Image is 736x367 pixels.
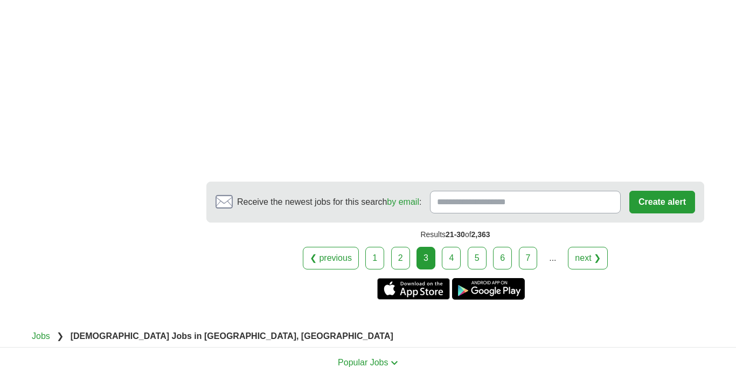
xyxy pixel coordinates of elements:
a: 1 [365,247,384,269]
a: by email [387,197,419,206]
span: Popular Jobs [338,358,388,367]
a: 5 [468,247,487,269]
a: next ❯ [568,247,608,269]
a: ❮ previous [303,247,359,269]
div: 3 [416,247,435,269]
img: toggle icon [391,361,398,365]
a: 7 [519,247,538,269]
a: Jobs [32,331,50,341]
a: Get the iPhone app [377,278,450,300]
a: Get the Android app [452,278,525,300]
div: Results of [206,223,704,247]
button: Create alert [629,191,695,213]
strong: [DEMOGRAPHIC_DATA] Jobs in [GEOGRAPHIC_DATA], [GEOGRAPHIC_DATA] [71,331,393,341]
span: ❯ [57,331,64,341]
a: 6 [493,247,512,269]
span: 2,363 [471,230,490,239]
span: 21-30 [446,230,465,239]
a: 4 [442,247,461,269]
a: 2 [391,247,410,269]
span: Receive the newest jobs for this search : [237,196,421,209]
div: ... [542,247,564,269]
